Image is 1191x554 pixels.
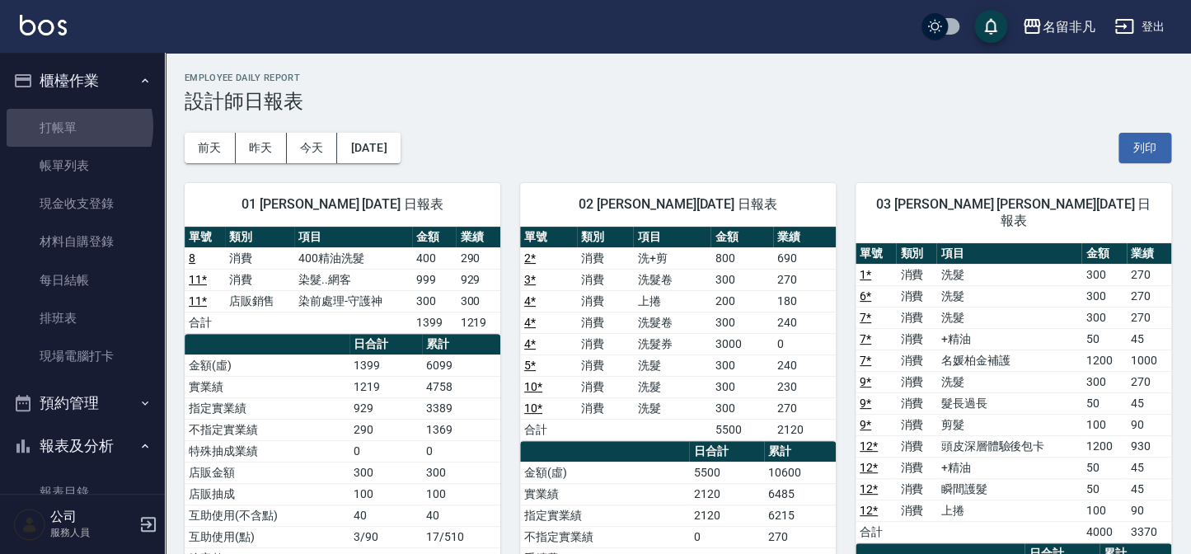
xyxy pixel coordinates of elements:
td: 800 [710,247,773,269]
td: 290 [456,247,500,269]
td: 300 [456,290,500,312]
th: 項目 [936,243,1081,265]
td: 消費 [577,290,634,312]
td: 200 [710,290,773,312]
td: 實業績 [520,483,689,505]
th: 金額 [710,227,773,248]
td: 3/90 [349,526,422,547]
button: 登出 [1108,12,1171,42]
td: 270 [1127,371,1171,392]
td: 消費 [896,414,936,435]
td: 90 [1127,414,1171,435]
td: 消費 [896,307,936,328]
td: 不指定實業績 [520,526,689,547]
td: 6099 [422,354,500,376]
td: 合計 [520,419,577,440]
td: 45 [1127,478,1171,500]
td: 洗髮 [936,264,1081,285]
span: 03 [PERSON_NAME] [PERSON_NAME][DATE] 日報表 [875,196,1151,229]
td: 45 [1127,328,1171,350]
button: 前天 [185,133,236,163]
td: 300 [422,462,500,483]
td: 10600 [764,462,836,483]
p: 服務人員 [50,525,134,540]
td: 洗髮 [633,397,710,419]
td: 實業績 [185,376,349,397]
td: 999 [412,269,457,290]
td: 930 [1127,435,1171,457]
a: 8 [189,251,195,265]
td: 180 [773,290,836,312]
td: 洗髮 [633,376,710,397]
td: 45 [1127,392,1171,414]
td: 消費 [896,371,936,392]
span: 01 [PERSON_NAME] [DATE] 日報表 [204,196,481,213]
th: 單號 [185,227,225,248]
td: 店販金額 [185,462,349,483]
h2: Employee Daily Report [185,73,1171,83]
td: 消費 [577,333,634,354]
td: 270 [1127,285,1171,307]
button: save [974,10,1007,43]
td: 100 [1081,500,1126,521]
td: 消費 [225,269,294,290]
td: 3000 [710,333,773,354]
a: 現場電腦打卡 [7,337,158,375]
td: 100 [349,483,422,505]
td: 240 [773,354,836,376]
td: 0 [773,333,836,354]
td: 消費 [896,457,936,478]
button: [DATE] [337,133,400,163]
td: 6215 [764,505,836,526]
td: 270 [1127,307,1171,328]
td: 消費 [577,354,634,376]
td: 合計 [185,312,225,333]
td: 300 [412,290,457,312]
td: 270 [764,526,836,547]
table: a dense table [185,227,500,334]
td: 300 [1081,264,1126,285]
td: 400 [412,247,457,269]
td: 金額(虛) [185,354,349,376]
th: 日合計 [689,441,764,462]
th: 累計 [764,441,836,462]
td: 300 [710,376,773,397]
td: 消費 [577,247,634,269]
td: 2120 [689,505,764,526]
th: 累計 [422,334,500,355]
td: 4000 [1081,521,1126,542]
a: 報表目錄 [7,473,158,511]
td: 頭皮深層體驗後包卡 [936,435,1081,457]
th: 業績 [773,227,836,248]
td: +精油 [936,328,1081,350]
td: 消費 [896,500,936,521]
td: 230 [773,376,836,397]
td: 名媛柏金補護 [936,350,1081,371]
td: 270 [773,397,836,419]
td: 上捲 [936,500,1081,521]
td: 50 [1081,457,1126,478]
td: 240 [773,312,836,333]
button: 預約管理 [7,382,158,425]
button: 今天 [287,133,338,163]
td: 消費 [577,397,634,419]
td: 洗髮 [633,354,710,376]
th: 類別 [577,227,634,248]
td: 50 [1081,392,1126,414]
th: 業績 [1127,243,1171,265]
td: 1219 [456,312,500,333]
th: 金額 [412,227,457,248]
td: 270 [773,269,836,290]
td: 300 [710,397,773,419]
td: 290 [349,419,422,440]
td: 染髮..網客 [294,269,412,290]
td: 300 [1081,371,1126,392]
td: 400精油洗髮 [294,247,412,269]
div: 名留非凡 [1042,16,1095,37]
td: 染前處理-守護神 [294,290,412,312]
th: 類別 [896,243,936,265]
td: 100 [422,483,500,505]
a: 每日結帳 [7,261,158,299]
td: 1000 [1127,350,1171,371]
td: 指定實業績 [185,397,349,419]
